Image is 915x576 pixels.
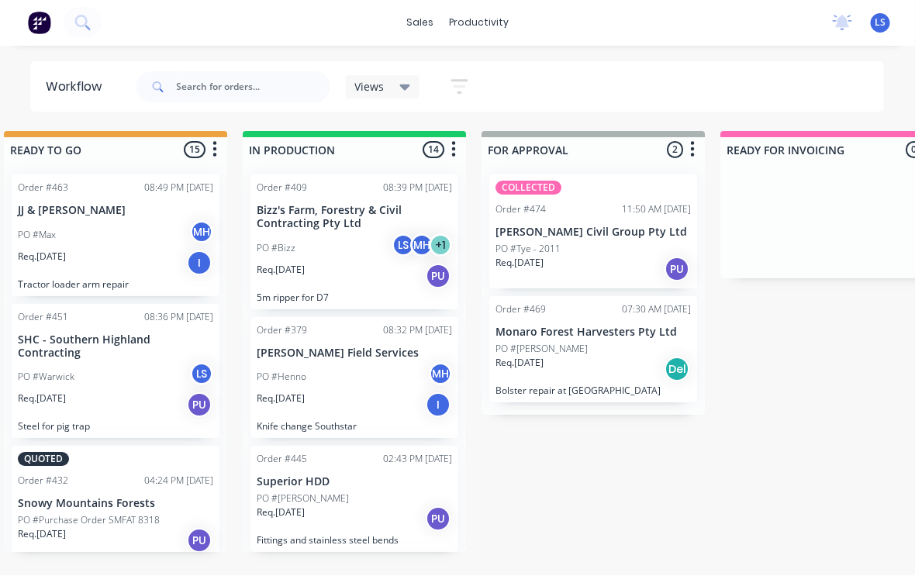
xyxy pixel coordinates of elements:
div: COLLECTEDOrder #47411:50 AM [DATE][PERSON_NAME] Civil Group Pty LtdPO #Tye - 2011Req.[DATE]PU [490,175,698,289]
div: Order #445 [257,453,308,467]
div: PU [426,507,451,532]
div: MH [191,221,214,244]
div: PU [426,264,451,289]
p: PO #Henno [257,371,307,385]
p: Req. [DATE] [496,257,544,271]
div: MH [430,363,453,386]
div: Order #451 [19,311,69,325]
div: 08:49 PM [DATE] [145,181,214,195]
p: Fittings and stainless steel bends [257,535,453,547]
div: Order #474 [496,203,547,217]
div: PU [188,393,212,418]
div: Order #409 [257,181,308,195]
p: Snowy Mountains Forests [19,498,214,511]
input: Search for orders... [177,72,330,103]
span: LS [875,16,886,30]
div: COLLECTED [496,181,562,195]
p: Monaro Forest Harvesters Pty Ltd [496,326,692,340]
p: Knife change Southstar [257,421,453,433]
p: PO #Max [19,229,57,243]
div: QUOTED [19,453,70,467]
p: PO #[PERSON_NAME] [496,343,589,357]
div: 04:24 PM [DATE] [145,474,214,488]
p: Req. [DATE] [19,528,67,542]
div: Del [665,357,690,382]
div: Order #379 [257,324,308,338]
p: Steel for pig trap [19,421,214,433]
img: Factory [28,12,51,35]
div: 07:30 AM [DATE] [623,303,692,317]
p: Tractor loader arm repair [19,279,214,291]
div: 02:43 PM [DATE] [384,453,453,467]
div: LS [191,363,214,386]
div: productivity [441,12,516,35]
div: 08:39 PM [DATE] [384,181,453,195]
div: Order #463 [19,181,69,195]
p: [PERSON_NAME] Field Services [257,347,453,360]
p: PO #Tye - 2011 [496,243,561,257]
div: Order #46907:30 AM [DATE]Monaro Forest Harvesters Pty LtdPO #[PERSON_NAME]Req.[DATE]DelBolster re... [490,297,698,403]
p: Superior HDD [257,476,453,489]
p: PO #Warwick [19,371,75,385]
p: Bolster repair at [GEOGRAPHIC_DATA] [496,385,692,397]
div: 08:36 PM [DATE] [145,311,214,325]
p: SHC - Southern Highland Contracting [19,334,214,360]
div: Order #432 [19,474,69,488]
div: sales [399,12,441,35]
div: Order #37908:32 PM [DATE][PERSON_NAME] Field ServicesPO #HennoMHReq.[DATE]IKnife change Southstar [251,318,459,440]
div: Order #45108:36 PM [DATE]SHC - Southern Highland ContractingPO #WarwickLSReq.[DATE]PUSteel for pi... [12,305,220,440]
div: Order #44502:43 PM [DATE]Superior HDDPO #[PERSON_NAME]Req.[DATE]PUFittings and stainless steel bends [251,447,459,553]
p: Bizz's Farm, Forestry & Civil Contracting Pty Ltd [257,205,453,231]
p: Req. [DATE] [257,506,306,520]
p: JJ & [PERSON_NAME] [19,205,214,218]
div: + 1 [430,234,453,257]
span: Views [355,79,385,95]
div: I [188,251,212,276]
p: PO #Bizz [257,242,296,256]
div: 08:32 PM [DATE] [384,324,453,338]
div: Order #46308:49 PM [DATE]JJ & [PERSON_NAME]PO #MaxMHReq.[DATE]ITractor loader arm repair [12,175,220,297]
p: Req. [DATE] [496,357,544,371]
div: Order #40908:39 PM [DATE]Bizz's Farm, Forestry & Civil Contracting Pty LtdPO #BizzLSMH+1Req.[DATE... [251,175,459,310]
p: PO #Purchase Order SMFAT 8318 [19,514,161,528]
p: PO #[PERSON_NAME] [257,492,350,506]
p: Req. [DATE] [257,264,306,278]
p: [PERSON_NAME] Civil Group Pty Ltd [496,226,692,240]
p: Req. [DATE] [19,392,67,406]
div: Order #469 [496,303,547,317]
div: 11:50 AM [DATE] [623,203,692,217]
div: PU [665,257,690,282]
div: PU [188,529,212,554]
p: Req. [DATE] [19,250,67,264]
div: LS [392,234,416,257]
p: Req. [DATE] [257,392,306,406]
div: I [426,393,451,418]
div: MH [411,234,434,257]
p: 5m ripper for D7 [257,292,453,304]
div: Workflow [47,78,110,97]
